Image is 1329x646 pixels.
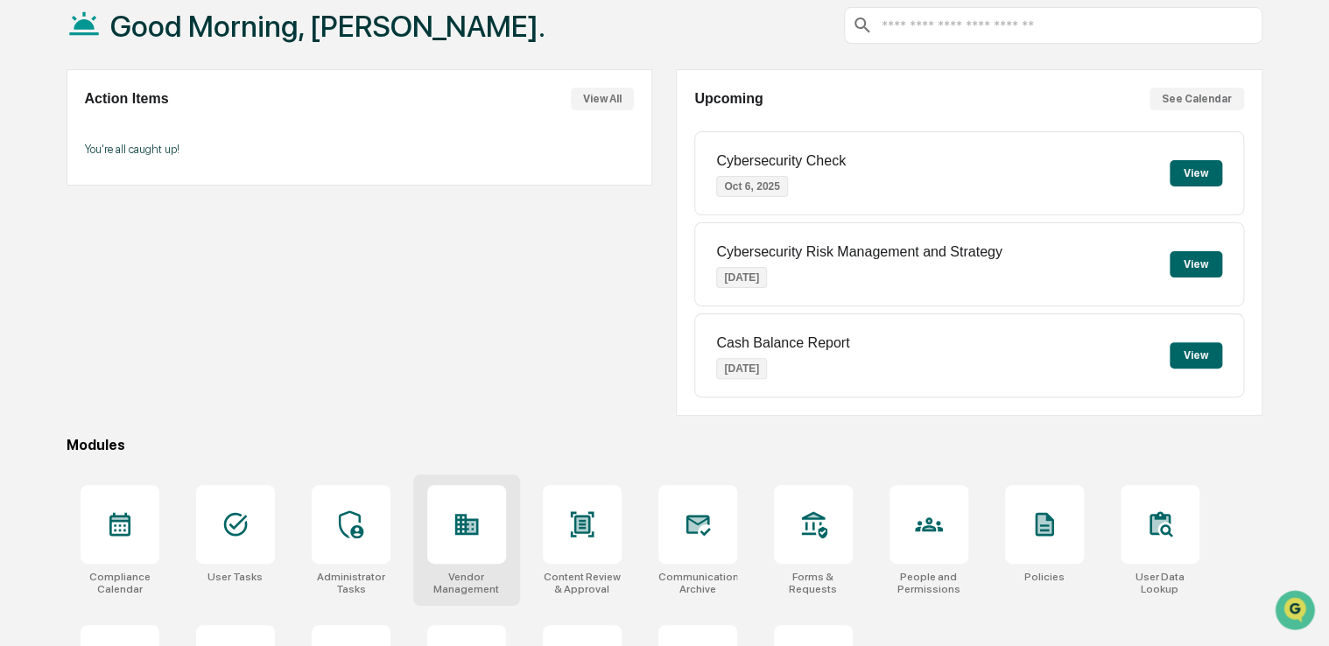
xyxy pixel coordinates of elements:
[427,571,506,595] div: Vendor Management
[35,343,110,361] span: Data Lookup
[123,385,212,399] a: Powered byPylon
[18,221,46,249] img: Sigrid Alegria
[11,303,120,334] a: 🖐️Preclearance
[85,143,634,156] p: You're all caught up!
[1170,251,1222,277] button: View
[174,386,212,399] span: Pylon
[312,571,390,595] div: Administrator Tasks
[18,133,49,165] img: 1746055101610-c473b297-6a78-478c-a979-82029cc54cd1
[658,571,737,595] div: Communications Archive
[144,310,217,327] span: Attestations
[35,310,113,327] span: Preclearance
[18,345,32,359] div: 🔎
[1121,571,1199,595] div: User Data Lookup
[890,571,968,595] div: People and Permissions
[110,9,545,44] h1: Good Morning, [PERSON_NAME].
[54,237,142,251] span: [PERSON_NAME]
[1024,571,1065,583] div: Policies
[716,176,787,197] p: Oct 6, 2025
[120,303,224,334] a: 🗄️Attestations
[571,88,634,110] button: View All
[543,571,622,595] div: Content Review & Approval
[1150,88,1244,110] button: See Calendar
[67,437,1262,453] div: Modules
[716,267,767,288] p: [DATE]
[716,244,1002,260] p: Cybersecurity Risk Management and Strategy
[18,36,319,64] p: How can we help?
[18,312,32,326] div: 🖐️
[81,571,159,595] div: Compliance Calendar
[1170,342,1222,369] button: View
[716,335,849,351] p: Cash Balance Report
[298,138,319,159] button: Start new chat
[37,133,68,165] img: 8933085812038_c878075ebb4cc5468115_72.jpg
[79,133,287,151] div: Start new chat
[774,571,853,595] div: Forms & Requests
[85,91,169,107] h2: Action Items
[18,193,117,207] div: Past conversations
[155,237,191,251] span: [DATE]
[1170,160,1222,186] button: View
[271,190,319,211] button: See all
[127,312,141,326] div: 🗄️
[79,151,241,165] div: We're available if you need us!
[694,91,763,107] h2: Upcoming
[716,358,767,379] p: [DATE]
[1273,588,1320,635] iframe: Open customer support
[145,237,151,251] span: •
[11,336,117,368] a: 🔎Data Lookup
[207,571,263,583] div: User Tasks
[716,153,846,169] p: Cybersecurity Check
